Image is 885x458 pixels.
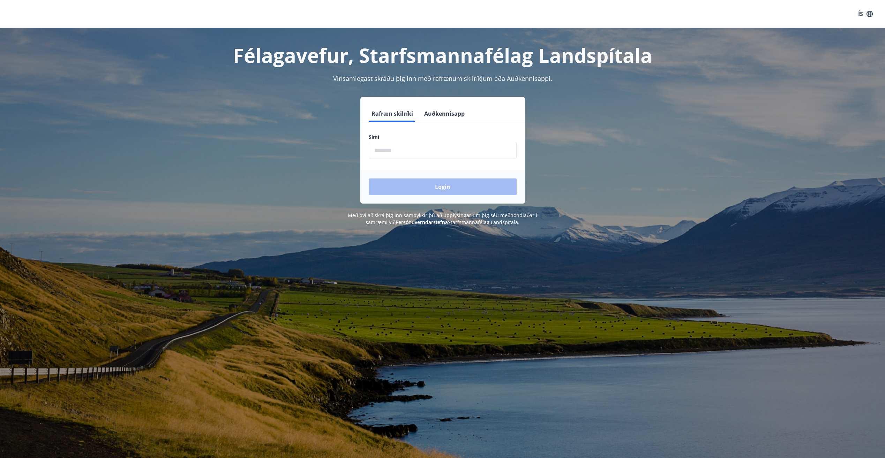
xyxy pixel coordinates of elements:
button: Auðkennisapp [421,105,467,122]
button: ÍS [854,8,877,20]
span: Með því að skrá þig inn samþykkir þú að upplýsingar um þig séu meðhöndlaðar í samræmi við Starfsm... [348,212,537,226]
button: Rafræn skilríki [369,105,416,122]
label: Sími [369,133,517,140]
h1: Félagavefur, Starfsmannafélag Landspítala [200,42,685,68]
span: Vinsamlegast skráðu þig inn með rafrænum skilríkjum eða Auðkennisappi. [333,74,552,83]
a: Persónuverndarstefna [396,219,448,226]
